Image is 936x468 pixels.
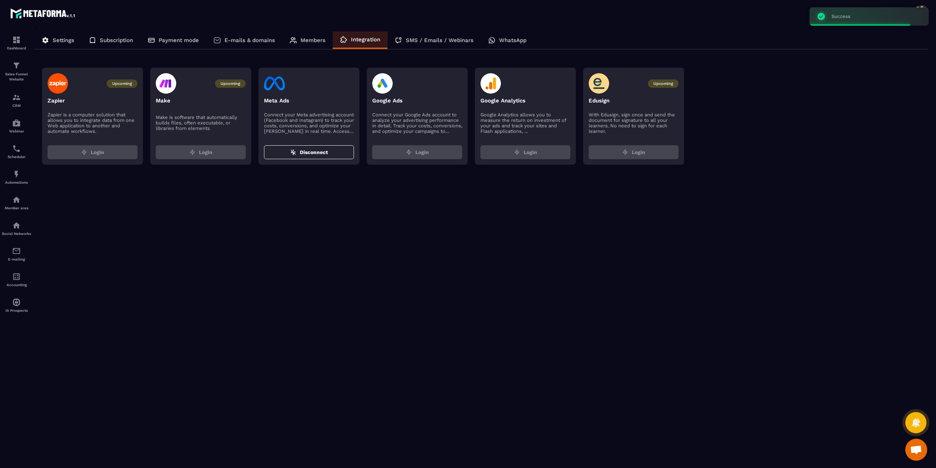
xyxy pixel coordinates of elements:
button: Login [480,145,570,159]
p: SMS / Emails / Webinars [406,37,473,44]
p: Edusign [589,97,679,104]
span: Upcoming [107,79,137,88]
img: automations [12,119,21,127]
span: Login [199,149,212,156]
p: Social Networks [2,232,31,236]
button: Login [372,145,462,159]
p: E-mailing [2,257,31,261]
p: Zapier is a computer solution that allows you to integrate data from one Web application to anoth... [48,112,137,134]
p: Zapier [48,97,137,104]
img: automations [12,298,21,307]
a: social-networksocial-networkSocial Networks [2,216,31,241]
span: Upcoming [648,79,679,88]
p: Subscription [100,37,133,44]
p: WhatsApp [499,37,526,44]
span: Disconnect [300,149,328,156]
a: automationsautomationsMember area [2,190,31,216]
a: schedulerschedulerScheduler [2,139,31,164]
a: accountantaccountantAccounting [2,267,31,292]
button: Login [156,145,246,159]
img: automations [12,170,21,179]
img: zap.8ac5aa27.svg [622,149,628,155]
a: formationformationCRM [2,87,31,113]
p: Google Analytics allows you to measure the return on investment of your ads and track your sites ... [480,112,570,134]
button: Disconnect [264,145,354,159]
img: logo [10,7,76,20]
p: Meta Ads [264,97,354,104]
p: CRM [2,104,31,108]
p: Webinar [2,129,31,133]
a: automationsautomationsAutomations [2,164,31,190]
p: E-mails & domains [224,37,275,44]
img: zapier-logo.003d59f5.svg [48,73,68,94]
a: formationformationSales Funnel Website [2,56,31,87]
img: edusign-logo.5fe905fa.svg [589,73,609,94]
img: scheduler [12,144,21,153]
p: Connect your Google Ads account to analyze your advertising performance in detail. Track your cos... [372,112,462,134]
p: Integration [351,36,380,43]
p: Make is software that automatically builds files, often executable, or libraries from elements [156,115,246,131]
img: google-ads-logo.4cdbfafa.svg [372,73,393,94]
img: zap.8ac5aa27.svg [406,149,412,155]
img: google-analytics-logo.594682c4.svg [480,73,501,94]
p: Sales Funnel Website [2,72,31,82]
a: formationformationDashboard [2,30,31,56]
span: Upcoming [215,79,246,88]
p: Member area [2,206,31,210]
img: accountant [12,272,21,281]
p: Members [301,37,325,44]
img: facebook-logo.eb727249.svg [264,73,285,94]
a: emailemailE-mailing [2,241,31,267]
img: zap.8ac5aa27.svg [81,149,87,155]
img: make-logo.47d65c36.svg [156,73,176,94]
span: Login [91,149,104,156]
p: Accounting [2,283,31,287]
p: With Edusign, sign once and send the document for signature to all your learners. No need to sign... [589,112,679,134]
img: email [12,247,21,255]
p: Google Analytics [480,97,570,104]
p: Connect your Meta advertising account (Facebook and Instagram) to track your costs, conversions, ... [264,112,354,134]
p: Automations [2,180,31,184]
button: Login [48,145,137,159]
span: Login [415,149,429,156]
img: zap.8ac5aa27.svg [189,149,195,155]
p: Scheduler [2,155,31,159]
img: zap-off.84e09383.svg [290,149,296,155]
p: Payment mode [159,37,199,44]
button: Login [589,145,679,159]
img: formation [12,93,21,102]
p: Make [156,97,246,104]
img: automations [12,195,21,204]
p: Google Ads [372,97,462,104]
span: Login [524,149,537,156]
img: social-network [12,221,21,230]
img: zap.8ac5aa27.svg [514,149,520,155]
div: Open chat [905,439,927,461]
a: automationsautomationsWebinar [2,113,31,139]
img: formation [12,35,21,44]
p: Dashboard [2,46,31,50]
div: > [34,25,929,176]
img: formation [12,61,21,70]
span: Login [632,149,645,156]
p: IA Prospects [2,308,31,312]
p: Settings [53,37,74,44]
